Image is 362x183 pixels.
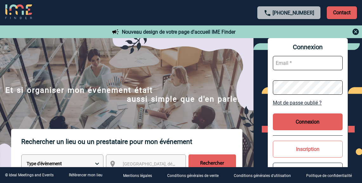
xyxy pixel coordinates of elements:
[69,173,102,177] a: Référencer mon lieu
[301,172,362,178] a: Politique de confidentialité
[21,129,236,154] p: Rechercher un lieu ou un prestataire pour mon événement
[327,6,357,19] p: Contact
[234,173,291,178] p: Conditions générales d'utilisation
[273,56,343,70] input: Email *
[273,100,343,106] a: Mot de passe oublié ?
[123,173,152,178] p: Mentions légales
[5,173,54,177] div: © Ideal Meetings and Events
[264,9,271,17] img: call-24-px.png
[273,113,343,130] button: Connexion
[306,173,352,178] p: Politique de confidentialité
[273,43,343,51] span: Connexion
[273,163,343,180] button: Référencer mon lieu
[229,172,301,178] a: Conditions générales d'utilisation
[162,172,229,178] a: Conditions générales de vente
[167,173,219,178] p: Conditions générales de vente
[118,172,162,178] a: Mentions légales
[123,161,211,166] span: [GEOGRAPHIC_DATA], département, région...
[273,141,343,158] button: Inscription
[273,10,314,16] a: [PHONE_NUMBER]
[188,154,236,172] input: Rechercher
